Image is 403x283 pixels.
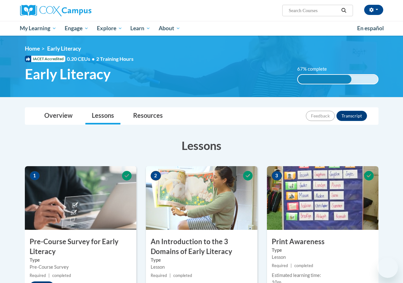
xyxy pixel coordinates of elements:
span: Early Literacy [47,45,81,52]
button: Account Settings [364,5,383,15]
button: Search [339,7,349,14]
span: • [92,56,95,62]
h3: An Introduction to the 3 Domains of Early Literacy [146,237,257,257]
span: completed [294,263,313,268]
input: Search Courses [288,7,339,14]
a: En español [353,22,388,35]
span: En español [357,25,384,32]
span: | [169,273,171,278]
div: 67% complete [298,75,351,84]
a: Explore [93,21,126,36]
iframe: Button to launch messaging window [378,258,398,278]
span: 0.20 CEUs [67,55,96,62]
span: My Learning [20,25,56,32]
img: Cox Campus [20,5,91,16]
a: Engage [61,21,93,36]
span: 2 [151,171,161,180]
span: Engage [65,25,89,32]
span: | [291,263,292,268]
label: 67% complete [297,66,334,73]
span: completed [173,273,192,278]
a: Cox Campus [20,5,135,16]
span: 1 [30,171,40,180]
h3: Print Awareness [267,237,378,247]
div: Estimated learning time: [272,272,374,279]
a: Resources [127,108,169,124]
a: About [155,21,184,36]
button: Transcript [336,111,367,121]
span: | [48,273,50,278]
h3: Pre-Course Survey for Early Literacy [25,237,136,257]
span: Learn [130,25,150,32]
label: Type [30,257,132,264]
a: Home [25,45,40,52]
a: Learn [126,21,155,36]
span: Early Literacy [25,66,111,82]
span: Required [272,263,288,268]
div: Main menu [15,21,388,36]
h3: Lessons [25,138,378,153]
span: About [159,25,180,32]
span: Required [151,273,167,278]
div: Pre-Course Survey [30,264,132,271]
span: IACET Accredited [25,56,65,62]
div: Lesson [272,254,374,261]
a: Lessons [85,108,120,124]
a: Overview [38,108,79,124]
span: completed [52,273,71,278]
span: Required [30,273,46,278]
a: My Learning [16,21,61,36]
div: Lesson [151,264,253,271]
img: Course Image [25,166,136,230]
label: Type [151,257,253,264]
span: 3 [272,171,282,180]
img: Course Image [146,166,257,230]
img: Course Image [267,166,378,230]
button: Feedback [306,111,335,121]
span: Explore [97,25,122,32]
label: Type [272,247,374,254]
span: 2 Training Hours [96,56,133,62]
